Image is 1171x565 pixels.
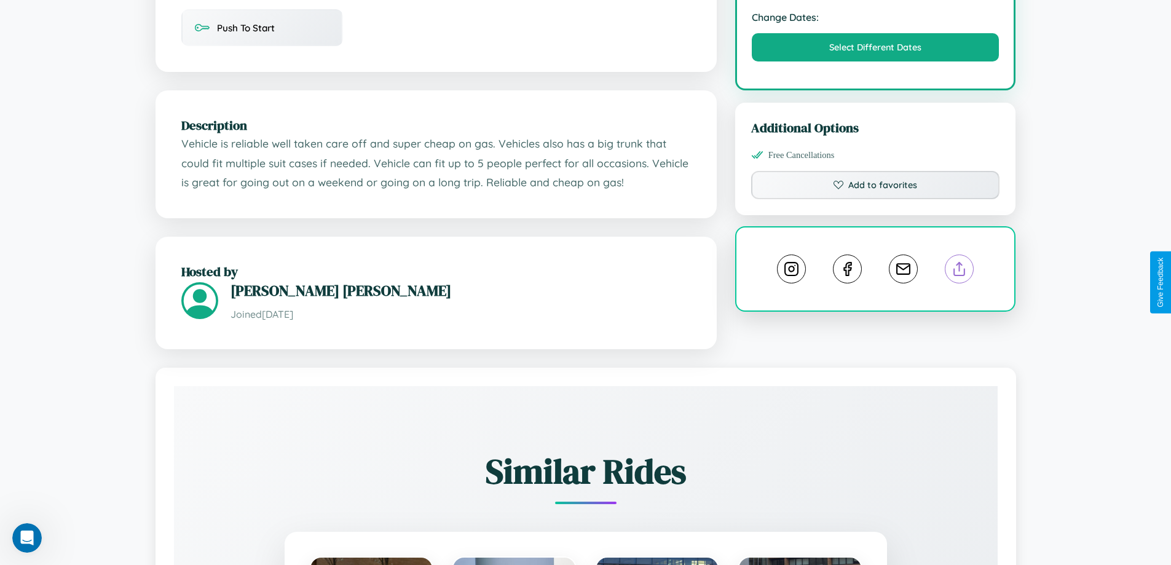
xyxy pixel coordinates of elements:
[752,11,999,23] strong: Change Dates:
[181,263,691,280] h2: Hosted by
[752,33,999,61] button: Select Different Dates
[1156,258,1165,307] div: Give Feedback
[181,116,691,134] h2: Description
[751,171,1000,199] button: Add to favorites
[217,22,275,34] span: Push To Start
[231,280,691,301] h3: [PERSON_NAME] [PERSON_NAME]
[12,523,42,553] iframe: Intercom live chat
[231,306,691,323] p: Joined [DATE]
[217,448,955,495] h2: Similar Rides
[181,134,691,192] p: Vehicle is reliable well taken care off and super cheap on gas. Vehicles also has a big trunk tha...
[751,119,1000,136] h3: Additional Options
[768,150,835,160] span: Free Cancellations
